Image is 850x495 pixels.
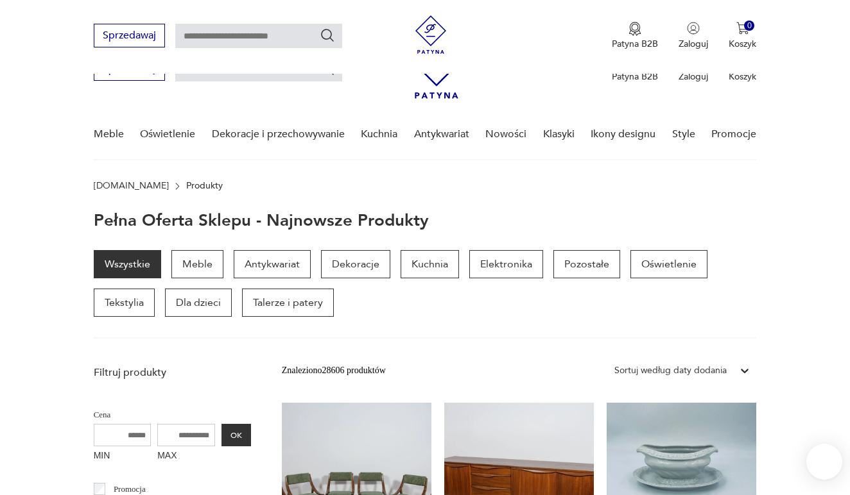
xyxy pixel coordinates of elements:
iframe: Smartsupp widget button [806,444,842,480]
button: Zaloguj [679,22,708,50]
a: Sprzedawaj [94,32,165,41]
a: Tekstylia [94,289,155,317]
a: Pozostałe [553,250,620,278]
a: Promocje [711,110,756,159]
a: Klasyki [543,110,575,159]
a: Ikony designu [591,110,655,159]
p: Patyna B2B [612,38,658,50]
label: MIN [94,446,152,467]
p: Zaloguj [679,38,708,50]
button: Patyna B2B [612,22,658,50]
div: Sortuj według daty dodania [614,364,727,378]
a: Wszystkie [94,250,161,278]
img: Ikonka użytkownika [687,22,700,35]
a: Nowości [485,110,526,159]
p: Koszyk [729,71,756,83]
img: Ikona koszyka [736,22,749,35]
img: Patyna - sklep z meblami i dekoracjami vintage [412,15,450,54]
a: Style [672,110,695,159]
a: Dla dzieci [165,289,232,317]
a: Oświetlenie [140,110,195,159]
a: Antykwariat [234,250,311,278]
div: Znaleziono 28606 produktów [282,364,386,378]
button: OK [221,424,251,446]
img: Ikona medalu [629,22,641,36]
label: MAX [157,446,215,467]
a: Sprzedawaj [94,65,165,74]
a: Oświetlenie [630,250,707,278]
p: Cena [94,408,251,422]
a: Elektronika [469,250,543,278]
div: 0 [744,21,755,31]
a: Meble [171,250,223,278]
a: Kuchnia [361,110,397,159]
p: Koszyk [729,38,756,50]
button: Sprzedawaj [94,24,165,47]
a: Antykwariat [414,110,469,159]
a: Ikona medaluPatyna B2B [612,22,658,50]
p: Zaloguj [679,71,708,83]
p: Patyna B2B [612,71,658,83]
button: Szukaj [320,28,335,43]
p: Filtruj produkty [94,365,251,380]
a: Talerze i patery [242,289,334,317]
a: Dekoracje i przechowywanie [212,110,345,159]
a: Dekoracje [321,250,390,278]
h1: Pełna oferta sklepu - najnowsze produkty [94,212,429,230]
button: 0Koszyk [729,22,756,50]
a: Kuchnia [401,250,459,278]
a: Meble [94,110,124,159]
a: [DOMAIN_NAME] [94,181,169,191]
p: Produkty [186,181,223,191]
